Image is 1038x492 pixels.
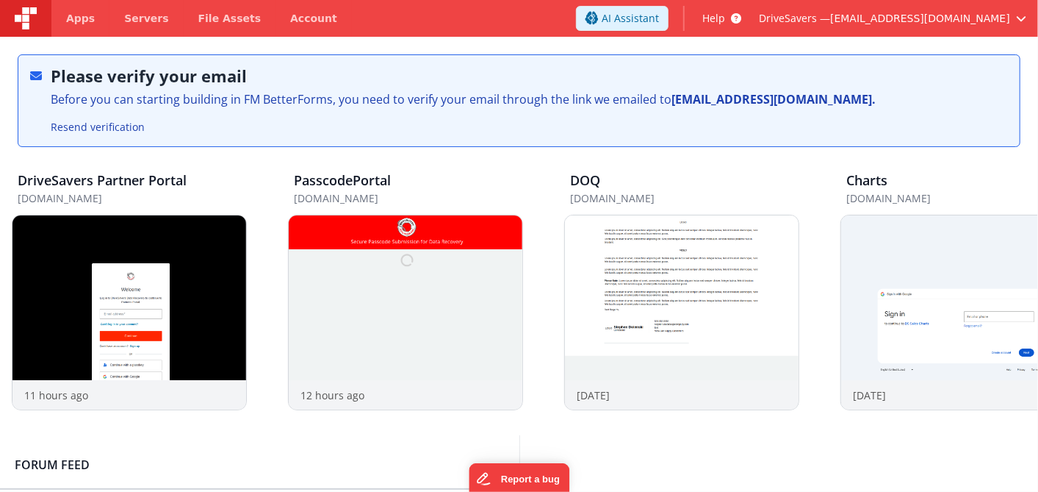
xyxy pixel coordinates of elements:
[671,91,876,107] strong: [EMAIL_ADDRESS][DOMAIN_NAME].
[124,11,168,26] span: Servers
[846,174,887,188] h3: Charts
[759,11,1026,26] button: DriveSavers — [EMAIL_ADDRESS][DOMAIN_NAME]
[300,388,364,403] p: 12 hours ago
[294,174,391,188] h3: PasscodePortal
[66,11,95,26] span: Apps
[18,174,187,188] h3: DriveSavers Partner Portal
[759,11,830,26] span: DriveSavers —
[15,456,493,474] h2: Forum Feed
[602,11,659,26] span: AI Assistant
[830,11,1010,26] span: [EMAIL_ADDRESS][DOMAIN_NAME]
[51,67,876,85] h2: Please verify your email
[51,90,876,108] div: Before you can starting building in FM BetterForms, you need to verify your email through the lin...
[853,388,886,403] p: [DATE]
[45,115,151,139] button: Resend verification
[570,174,600,188] h3: DOQ
[198,11,262,26] span: File Assets
[577,388,610,403] p: [DATE]
[18,193,247,204] h5: [DOMAIN_NAME]
[702,11,725,26] span: Help
[570,193,799,204] h5: [DOMAIN_NAME]
[576,6,668,31] button: AI Assistant
[294,193,523,204] h5: [DOMAIN_NAME]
